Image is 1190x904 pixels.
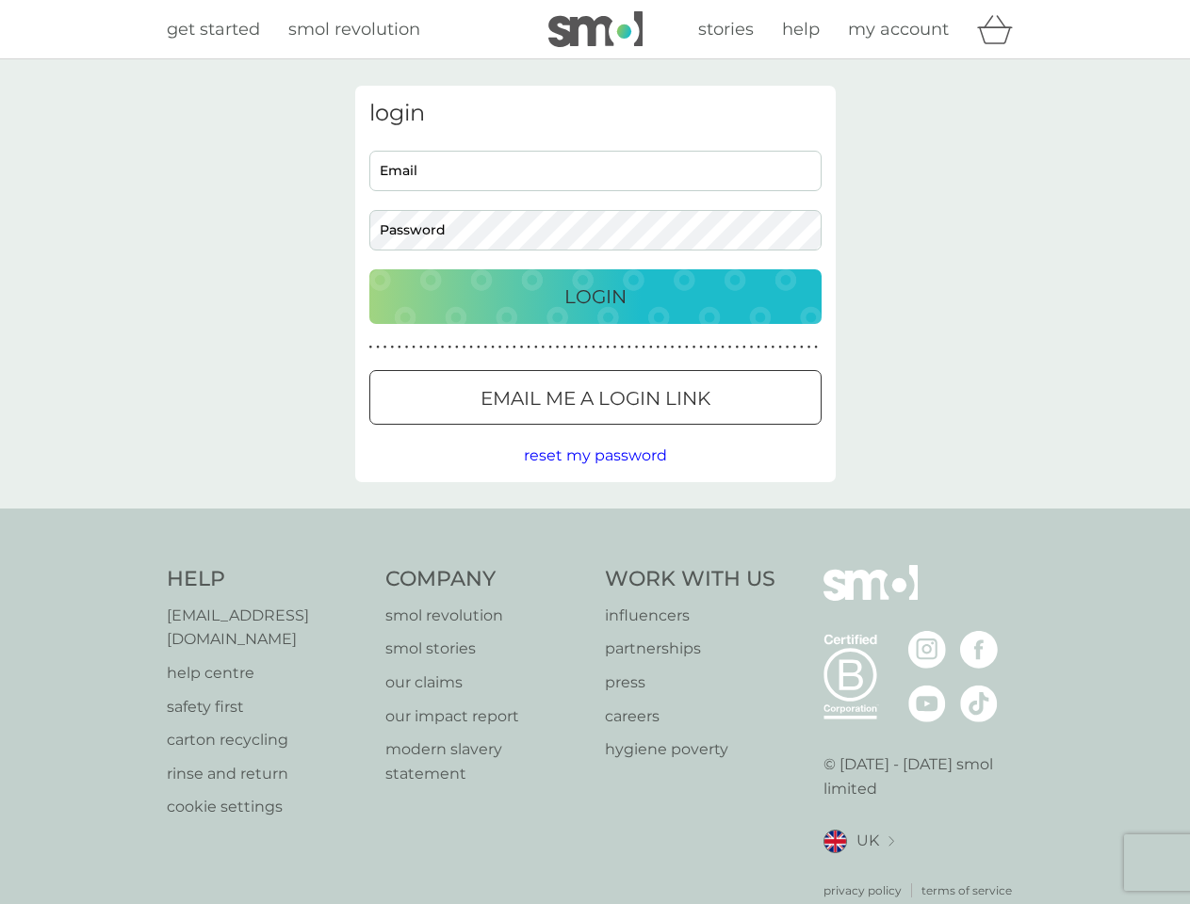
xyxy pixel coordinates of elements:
[524,446,667,464] span: reset my password
[385,704,586,729] a: our impact report
[605,737,775,762] a: hygiene poverty
[856,829,879,853] span: UK
[433,343,437,352] p: ●
[534,343,538,352] p: ●
[584,343,588,352] p: ●
[908,685,946,722] img: visit the smol Youtube page
[848,19,949,40] span: my account
[369,370,822,425] button: Email me a login link
[750,343,754,352] p: ●
[385,670,586,695] p: our claims
[698,19,754,40] span: stories
[524,444,667,468] button: reset my password
[800,343,804,352] p: ●
[463,343,466,352] p: ●
[908,631,946,669] img: visit the smol Instagram page
[564,282,627,312] p: Login
[605,704,775,729] a: careers
[605,670,775,695] p: press
[721,343,725,352] p: ●
[498,343,502,352] p: ●
[814,343,818,352] p: ●
[167,604,367,652] a: [EMAIL_ADDRESS][DOMAIN_NAME]
[527,343,530,352] p: ●
[556,343,560,352] p: ●
[385,737,586,785] a: modern slavery statement
[772,343,775,352] p: ●
[960,631,998,669] img: visit the smol Facebook page
[570,343,574,352] p: ●
[491,343,495,352] p: ●
[548,343,552,352] p: ●
[605,604,775,628] a: influencers
[167,762,367,786] a: rinse and return
[823,752,1024,800] p: © [DATE] - [DATE] smol limited
[288,16,420,43] a: smol revolution
[385,637,586,661] a: smol stories
[888,836,894,847] img: select a new location
[606,343,610,352] p: ●
[735,343,739,352] p: ●
[288,19,420,40] span: smol revolution
[419,343,423,352] p: ●
[642,343,645,352] p: ●
[520,343,524,352] p: ●
[693,343,696,352] p: ●
[376,343,380,352] p: ●
[685,343,689,352] p: ●
[441,343,445,352] p: ●
[977,10,1024,48] div: basket
[699,343,703,352] p: ●
[385,604,586,628] a: smol revolution
[385,565,586,594] h4: Company
[167,565,367,594] h4: Help
[807,343,811,352] p: ●
[369,269,822,324] button: Login
[635,343,639,352] p: ●
[921,881,1012,899] a: terms of service
[823,830,847,853] img: UK flag
[167,19,260,40] span: get started
[412,343,416,352] p: ●
[562,343,566,352] p: ●
[167,795,367,819] a: cookie settings
[649,343,653,352] p: ●
[960,685,998,722] img: visit the smol Tiktok page
[778,343,782,352] p: ●
[167,728,367,752] a: carton recycling
[782,19,820,40] span: help
[455,343,459,352] p: ●
[628,343,631,352] p: ●
[605,637,775,661] a: partnerships
[823,881,902,899] a: privacy policy
[167,661,367,686] p: help centre
[677,343,681,352] p: ●
[728,343,732,352] p: ●
[369,100,822,127] h3: login
[398,343,401,352] p: ●
[605,565,775,594] h4: Work With Us
[786,343,790,352] p: ●
[698,16,754,43] a: stories
[167,695,367,719] a: safety first
[782,16,820,43] a: help
[757,343,760,352] p: ●
[714,343,718,352] p: ●
[369,343,373,352] p: ●
[620,343,624,352] p: ●
[663,343,667,352] p: ●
